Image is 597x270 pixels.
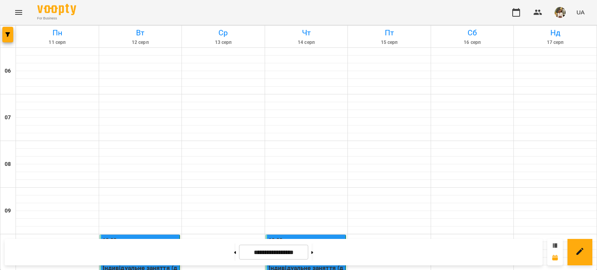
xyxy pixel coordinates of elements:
[5,160,11,169] h6: 08
[432,39,513,46] h6: 16 серп
[349,39,429,46] h6: 15 серп
[5,67,11,75] h6: 06
[183,39,264,46] h6: 13 серп
[555,7,566,18] img: aea806cbca9c040a8c2344d296ea6535.jpg
[17,39,98,46] h6: 11 серп
[9,3,28,22] button: Menu
[37,16,76,21] span: For Business
[576,8,585,16] span: UA
[432,27,513,39] h6: Сб
[266,39,347,46] h6: 14 серп
[515,27,595,39] h6: Нд
[100,39,181,46] h6: 12 серп
[5,113,11,122] h6: 07
[349,27,429,39] h6: Пт
[266,27,347,39] h6: Чт
[5,207,11,215] h6: 09
[100,27,181,39] h6: Вт
[183,27,264,39] h6: Ср
[515,39,595,46] h6: 17 серп
[573,5,588,19] button: UA
[37,4,76,15] img: Voopty Logo
[17,27,98,39] h6: Пн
